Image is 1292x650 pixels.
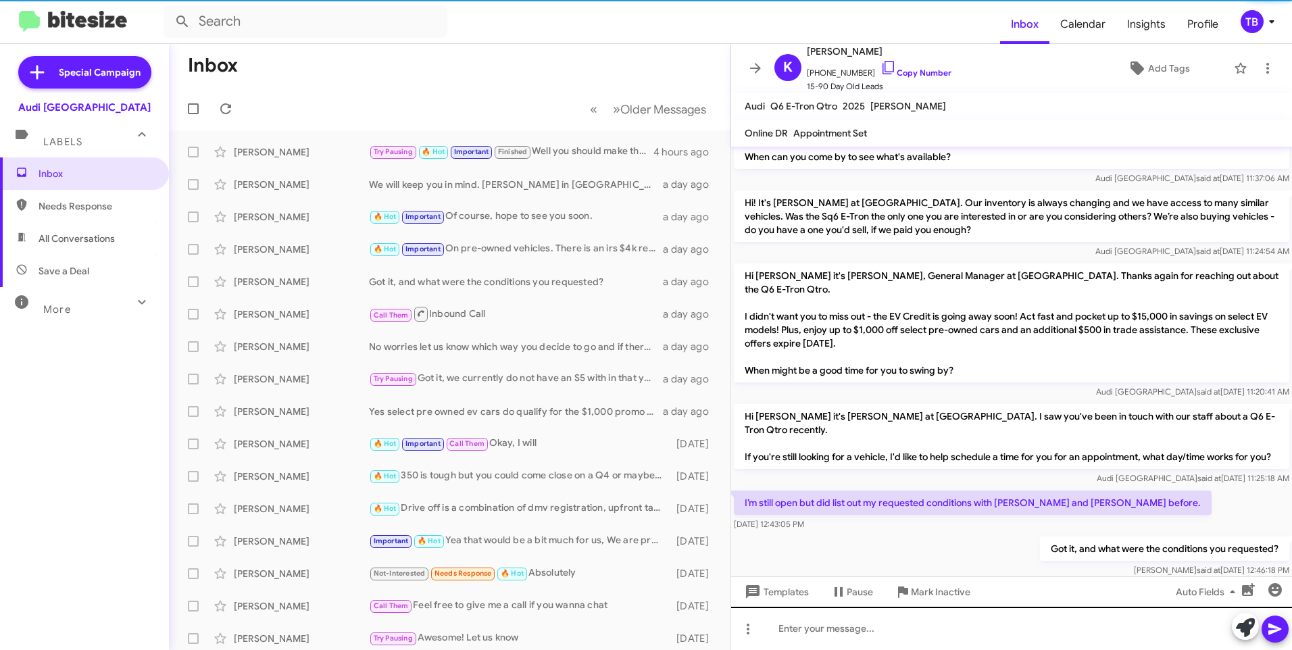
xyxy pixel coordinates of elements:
button: Auto Fields [1165,580,1251,604]
div: [DATE] [670,502,720,516]
span: Important [374,536,409,545]
span: Try Pausing [374,374,413,383]
span: Audi [745,100,765,112]
span: 🔥 Hot [374,212,397,221]
span: Important [405,245,441,253]
p: Hi [PERSON_NAME] it's [PERSON_NAME], General Manager at [GEOGRAPHIC_DATA]. Thanks again for reach... [734,264,1289,382]
div: Drive off is a combination of dmv registration, upfront taxes and first month payment so that is ... [369,501,670,516]
div: Yea that would be a bit much for us, We are probably somewhere in the 5k range. [369,533,670,549]
span: [DATE] 12:43:05 PM [734,519,804,529]
div: [PERSON_NAME] [234,632,369,645]
div: [PERSON_NAME] [234,210,369,224]
span: said at [1197,565,1220,575]
nav: Page navigation example [582,95,714,123]
span: Labels [43,136,82,148]
span: Auto Fields [1176,580,1241,604]
span: 🔥 Hot [374,472,397,480]
span: [PERSON_NAME] [807,43,951,59]
span: Profile [1176,5,1229,44]
a: Copy Number [880,68,951,78]
span: said at [1196,173,1220,183]
span: 🔥 Hot [374,504,397,513]
div: Of course, hope to see you soon. [369,209,663,224]
div: Audi [GEOGRAPHIC_DATA] [18,101,151,114]
span: Important [405,439,441,448]
div: [PERSON_NAME] [234,372,369,386]
button: Next [605,95,714,123]
div: [PERSON_NAME] [234,567,369,580]
span: Needs Response [39,199,153,213]
span: 🔥 Hot [418,536,441,545]
span: Q6 E-Tron Qtro [770,100,837,112]
div: [PERSON_NAME] [234,145,369,159]
span: 🔥 Hot [422,147,445,156]
span: Older Messages [620,102,706,117]
span: Not-Interested [374,569,426,578]
p: Got it, and what were the conditions you requested? [1040,536,1289,561]
span: 🔥 Hot [501,569,524,578]
span: Try Pausing [374,147,413,156]
span: Audi [GEOGRAPHIC_DATA] [DATE] 11:20:41 AM [1096,386,1289,397]
a: Special Campaign [18,56,151,89]
span: Call Them [374,601,409,610]
span: 15-90 Day Old Leads [807,80,951,93]
div: [PERSON_NAME] [234,340,369,353]
span: Audi [GEOGRAPHIC_DATA] [DATE] 11:37:06 AM [1095,173,1289,183]
div: No worries let us know which way you decide to go and if there is anything we can do to help make... [369,340,663,353]
div: 4 hours ago [653,145,720,159]
div: [PERSON_NAME] [234,307,369,321]
span: Mark Inactive [911,580,970,604]
a: Inbox [1000,5,1049,44]
span: [PHONE_NUMBER] [807,59,951,80]
button: Pause [820,580,884,604]
div: [DATE] [670,567,720,580]
span: said at [1197,473,1221,483]
div: On pre-owned vehicles. There is an irs $4k rebate for people who qualify. [369,241,663,257]
span: Finished [498,147,528,156]
div: [PERSON_NAME] [234,437,369,451]
span: 2025 [843,100,865,112]
span: Audi [GEOGRAPHIC_DATA] [DATE] 11:24:54 AM [1095,246,1289,256]
span: Important [454,147,489,156]
span: Audi [GEOGRAPHIC_DATA] [DATE] 11:25:18 AM [1097,473,1289,483]
div: [PERSON_NAME] [234,178,369,191]
span: Add Tags [1148,56,1190,80]
div: [DATE] [670,534,720,548]
button: TB [1229,10,1277,33]
span: [PERSON_NAME] [870,100,946,112]
div: Well you should make the trip because we have agreed numbers even if you both show up at the same... [369,144,653,159]
div: Inbound Call [369,305,663,322]
span: Special Campaign [59,66,141,79]
a: Insights [1116,5,1176,44]
div: a day ago [663,243,720,256]
div: a day ago [663,275,720,289]
button: Mark Inactive [884,580,981,604]
div: a day ago [663,340,720,353]
span: said at [1197,386,1220,397]
div: Awesome! Let us know [369,630,670,646]
button: Previous [582,95,605,123]
span: More [43,303,71,316]
p: Hi! It's [PERSON_NAME] at [GEOGRAPHIC_DATA]. Our inventory is always changing and we have access ... [734,191,1289,242]
button: Add Tags [1090,56,1227,80]
span: Important [405,212,441,221]
div: TB [1241,10,1264,33]
div: a day ago [663,307,720,321]
a: Calendar [1049,5,1116,44]
button: Templates [731,580,820,604]
div: Okay, I will [369,436,670,451]
p: Hi [PERSON_NAME] it's [PERSON_NAME] at [GEOGRAPHIC_DATA]. I saw you've been in touch with our sta... [734,404,1289,469]
div: [PERSON_NAME] [234,470,369,483]
div: [DATE] [670,437,720,451]
div: [PERSON_NAME] [234,599,369,613]
div: Yes select pre owned ev cars do qualify for the $1,000 promo are you able to come in this weekend? [369,405,663,418]
span: said at [1196,246,1220,256]
div: [DATE] [670,470,720,483]
span: 🔥 Hot [374,439,397,448]
input: Search [164,5,447,38]
div: Got it, and what were the conditions you requested? [369,275,663,289]
div: [PERSON_NAME] [234,243,369,256]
